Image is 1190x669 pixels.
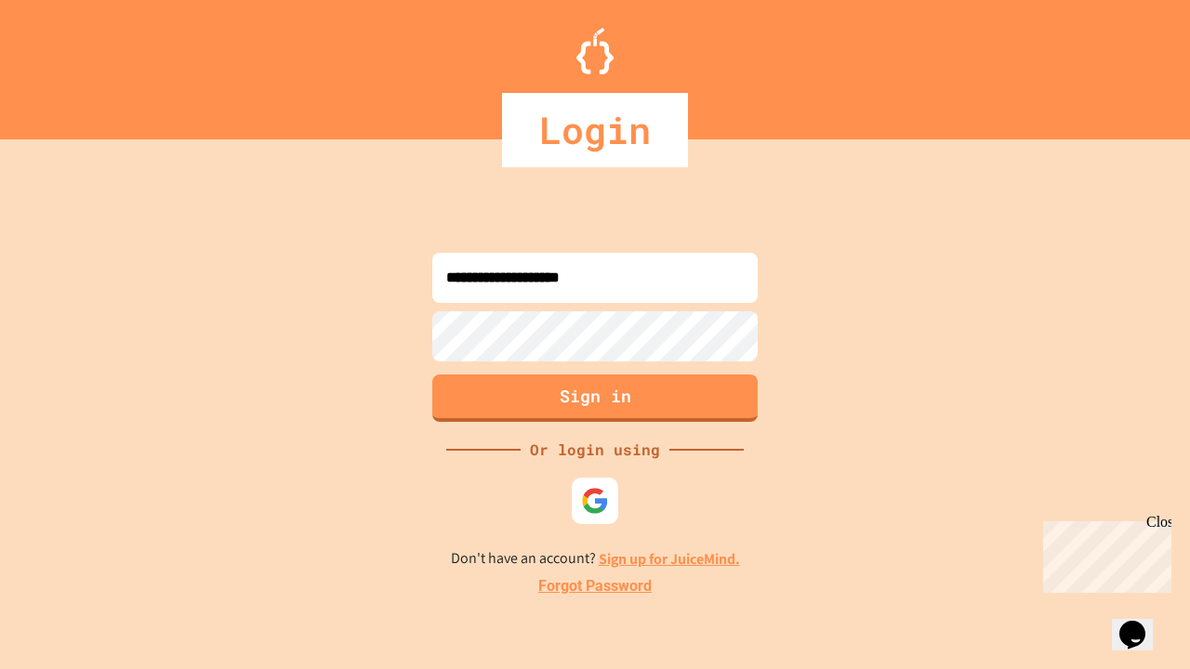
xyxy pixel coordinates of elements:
div: Or login using [521,439,669,461]
img: Logo.svg [576,28,614,74]
a: Sign up for JuiceMind. [599,549,740,569]
div: Chat with us now!Close [7,7,128,118]
button: Sign in [432,374,758,422]
a: Forgot Password [538,575,652,597]
iframe: chat widget [1036,514,1171,593]
div: Login [502,93,688,167]
p: Don't have an account? [451,547,740,571]
img: google-icon.svg [581,487,609,515]
iframe: chat widget [1112,595,1171,650]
